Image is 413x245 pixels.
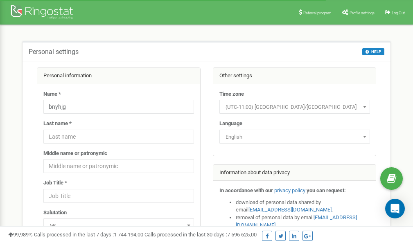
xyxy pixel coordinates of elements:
span: Log Out [392,11,405,15]
label: Salutation [43,209,67,217]
div: Open Intercom Messenger [385,199,405,218]
label: Name * [43,90,61,98]
span: 99,989% [8,232,33,238]
span: (UTC-11:00) Pacific/Midway [219,100,370,114]
strong: you can request: [307,187,346,193]
span: English [222,131,367,143]
input: Job Title [43,189,194,203]
u: 7 596 625,00 [227,232,257,238]
li: removal of personal data by email , [236,214,370,229]
label: Middle name or patronymic [43,150,107,157]
h5: Personal settings [29,48,79,56]
div: Information about data privacy [213,165,376,181]
button: HELP [362,48,384,55]
input: Name [43,100,194,114]
label: Job Title * [43,179,67,187]
input: Middle name or patronymic [43,159,194,173]
span: English [219,130,370,144]
strong: In accordance with our [219,187,273,193]
span: Calls processed in the last 7 days : [34,232,143,238]
span: Referral program [303,11,332,15]
li: download of personal data shared by email , [236,199,370,214]
input: Last name [43,130,194,144]
span: Mr. [43,218,194,232]
u: 1 744 194,00 [114,232,143,238]
span: Profile settings [350,11,375,15]
label: Time zone [219,90,244,98]
div: Other settings [213,68,376,84]
label: Language [219,120,242,128]
span: (UTC-11:00) Pacific/Midway [222,101,367,113]
span: Calls processed in the last 30 days : [144,232,257,238]
a: [EMAIL_ADDRESS][DOMAIN_NAME] [248,207,332,213]
label: Last name * [43,120,72,128]
div: Personal information [37,68,200,84]
a: privacy policy [274,187,305,193]
span: Mr. [46,220,191,232]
